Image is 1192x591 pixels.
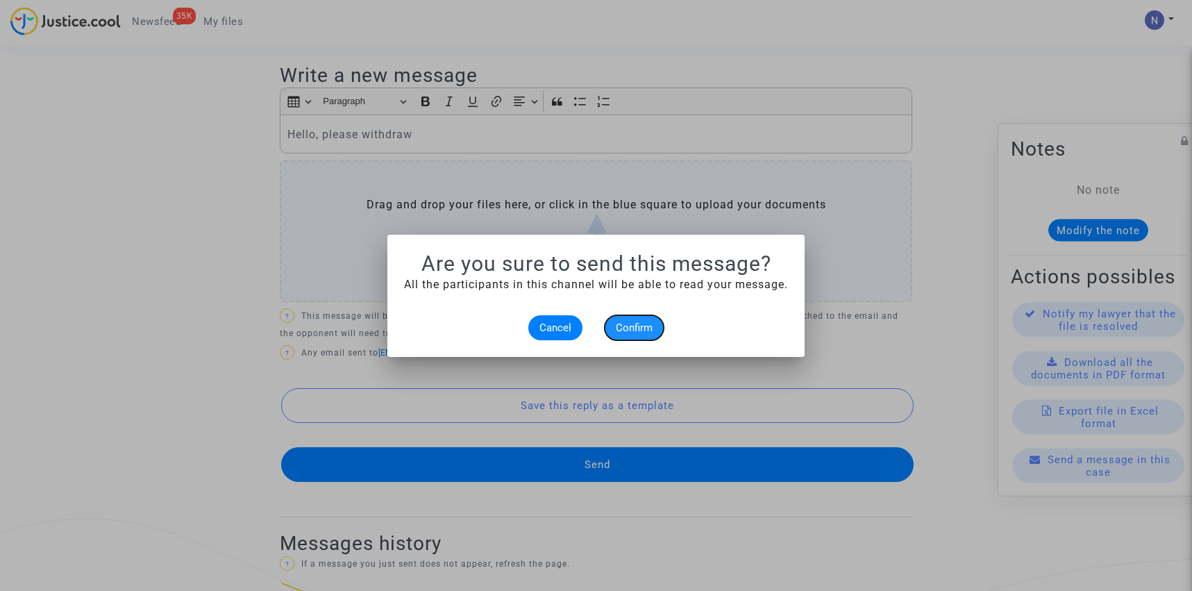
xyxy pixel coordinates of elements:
[404,251,788,276] h1: Are you sure to send this message?
[404,278,788,291] span: All the participants in this channel will be able to read your message.
[539,322,571,334] span: Cancel
[605,315,664,340] button: Confirm
[616,322,653,334] span: Confirm
[528,315,582,340] button: Cancel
